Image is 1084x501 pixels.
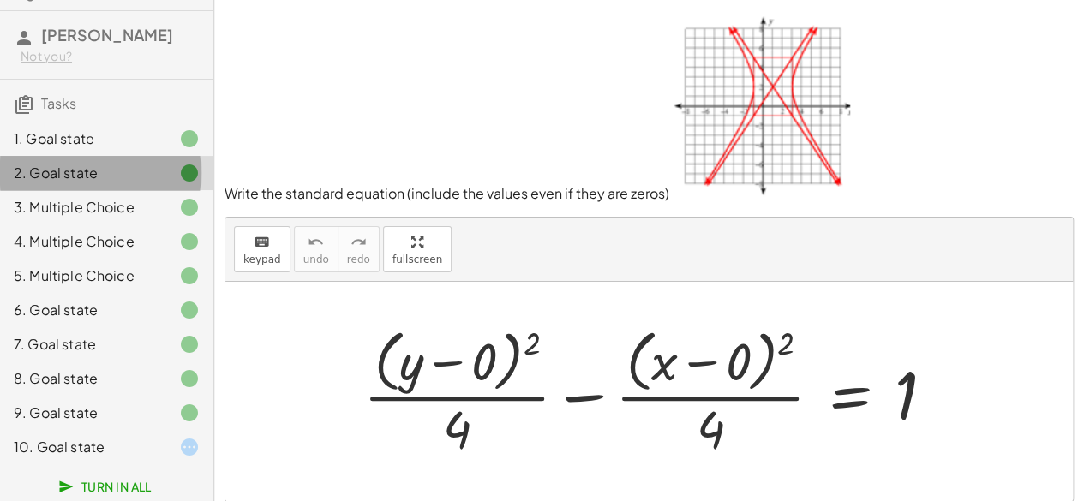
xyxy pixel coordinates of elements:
i: Task finished. [179,403,200,423]
i: undo [308,232,324,253]
i: Task finished. [179,197,200,218]
span: Turn In All [62,479,152,494]
i: Task finished. [179,265,200,286]
span: [PERSON_NAME] [41,25,173,45]
span: fullscreen [392,253,442,265]
i: Task finished. [179,163,200,183]
p: Write the standard equation (include the values even if they are zeros) [225,10,1074,203]
button: undoundo [294,226,338,272]
span: undo [303,253,329,265]
i: redo [350,232,367,253]
div: 10. Goal state [14,437,152,457]
div: 9. Goal state [14,403,152,423]
i: Task finished. [179,128,200,149]
div: 2. Goal state [14,163,152,183]
div: 6. Goal state [14,300,152,320]
div: 4. Multiple Choice [14,231,152,252]
span: redo [347,253,370,265]
i: Task finished. [179,300,200,320]
div: Not you? [21,48,200,65]
div: 1. Goal state [14,128,152,149]
i: keyboard [254,232,270,253]
button: keyboardkeypad [234,226,290,272]
div: 3. Multiple Choice [14,197,152,218]
i: Task started. [179,437,200,457]
div: 5. Multiple Choice [14,265,152,286]
span: Tasks [41,94,76,112]
span: keypad [243,253,281,265]
i: Task finished. [179,231,200,252]
img: 238990a44310546871f3f4380d17ca2b5005e65246ea4ca8d317ec10939e4e0e.png [669,10,850,199]
i: Task finished. [179,368,200,389]
i: Task finished. [179,334,200,355]
div: 8. Goal state [14,368,152,389]
button: fullscreen [383,226,452,272]
button: redoredo [338,226,380,272]
div: 7. Goal state [14,334,152,355]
